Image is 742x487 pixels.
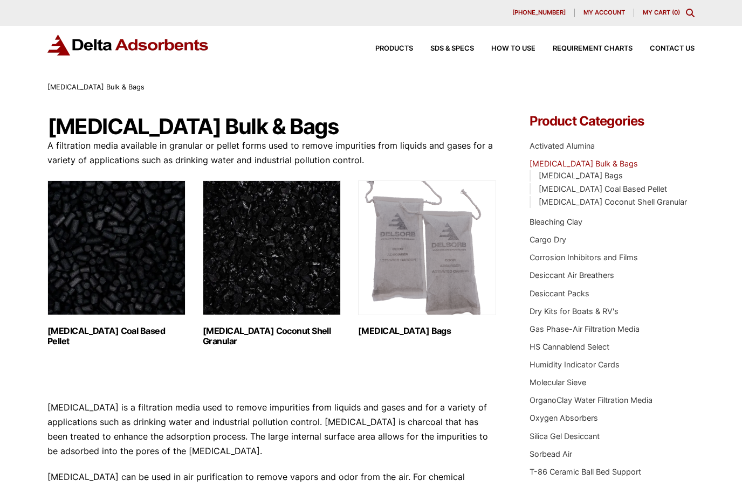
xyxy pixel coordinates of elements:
div: Toggle Modal Content [686,9,695,17]
a: [PHONE_NUMBER] [504,9,575,17]
a: Molecular Sieve [530,378,586,387]
a: [MEDICAL_DATA] Coal Based Pellet [539,184,667,193]
h1: [MEDICAL_DATA] Bulk & Bags [47,115,497,138]
span: SDS & SPECS [430,45,474,52]
a: SDS & SPECS [413,45,474,52]
a: Humidity Indicator Cards [530,360,620,369]
span: How to Use [491,45,535,52]
a: Visit product category Activated Carbon Bags [358,180,496,336]
a: Oxygen Absorbers [530,413,598,422]
a: Products [358,45,413,52]
a: Silica Gel Desiccant [530,432,600,441]
a: Requirement Charts [535,45,633,52]
span: My account [583,10,625,16]
a: Sorbead Air [530,449,572,458]
span: 0 [674,9,678,16]
a: My account [575,9,634,17]
a: Visit product category Activated Carbon Coal Based Pellet [47,180,185,346]
span: Requirement Charts [553,45,633,52]
img: Activated Carbon Coal Based Pellet [47,180,185,315]
p: [MEDICAL_DATA] is a filtration media used to remove impurities from liquids and gases and for a v... [47,400,497,459]
a: Desiccant Air Breathers [530,270,614,280]
a: [MEDICAL_DATA] Bags [539,171,623,180]
span: [PHONE_NUMBER] [512,10,566,16]
a: [MEDICAL_DATA] Coconut Shell Granular [539,197,687,206]
span: [MEDICAL_DATA] Bulk & Bags [47,83,145,91]
p: A filtration media available in granular or pellet forms used to remove impurities from liquids a... [47,138,497,168]
h4: Product Categories [530,115,695,128]
a: My Cart (0) [643,9,680,16]
a: HS Cannablend Select [530,342,609,351]
a: Desiccant Packs [530,289,589,298]
h2: [MEDICAL_DATA] Coconut Shell Granular [203,326,341,346]
span: Products [375,45,413,52]
a: Gas Phase-Air Filtration Media [530,324,640,333]
a: Contact Us [633,45,695,52]
a: Activated Alumina [530,141,595,150]
a: Cargo Dry [530,235,566,244]
a: How to Use [474,45,535,52]
a: Corrosion Inhibitors and Films [530,253,638,262]
img: Delta Adsorbents [47,34,209,55]
img: Activated Carbon Bags [358,180,496,315]
a: OrganoClay Water Filtration Media [530,395,652,405]
a: Dry Kits for Boats & RV's [530,307,619,316]
h2: [MEDICAL_DATA] Bags [358,326,496,336]
a: Visit product category Activated Carbon Coconut Shell Granular [203,180,341,346]
a: [MEDICAL_DATA] Bulk & Bags [530,159,638,168]
a: T-86 Ceramic Ball Bed Support [530,467,641,476]
span: Contact Us [650,45,695,52]
a: Bleaching Clay [530,217,582,226]
img: Activated Carbon Coconut Shell Granular [203,180,341,315]
h2: [MEDICAL_DATA] Coal Based Pellet [47,326,185,346]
